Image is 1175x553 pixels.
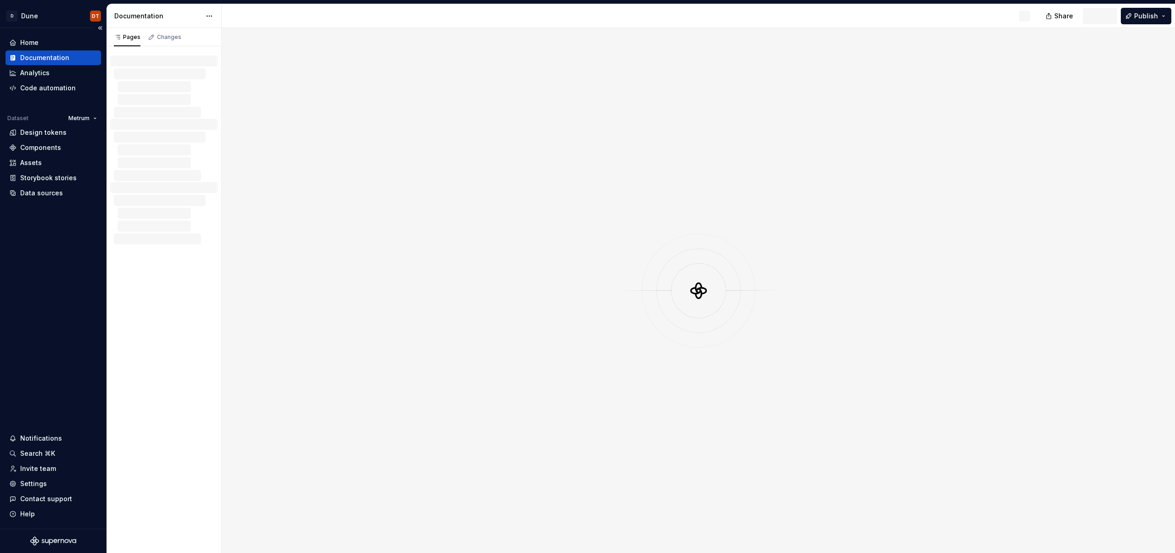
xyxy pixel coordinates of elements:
[68,115,90,122] span: Metrum
[6,446,101,461] button: Search ⌘K
[7,115,28,122] div: Dataset
[1054,11,1073,21] span: Share
[20,53,69,62] div: Documentation
[1041,8,1079,24] button: Share
[6,476,101,491] a: Settings
[6,171,101,185] a: Storybook stories
[6,492,101,506] button: Contact support
[6,140,101,155] a: Components
[6,461,101,476] a: Invite team
[92,12,99,20] div: DT
[20,38,39,47] div: Home
[21,11,38,21] div: Dune
[6,66,101,80] a: Analytics
[114,11,201,21] div: Documentation
[20,143,61,152] div: Components
[30,536,76,546] svg: Supernova Logo
[6,81,101,95] a: Code automation
[64,112,101,125] button: Metrum
[6,431,101,446] button: Notifications
[20,68,50,77] div: Analytics
[20,464,56,473] div: Invite team
[6,11,17,22] div: D
[6,186,101,200] a: Data sources
[6,35,101,50] a: Home
[94,22,106,34] button: Collapse sidebar
[20,188,63,198] div: Data sources
[20,479,47,488] div: Settings
[20,173,77,182] div: Storybook stories
[20,434,62,443] div: Notifications
[1134,11,1158,21] span: Publish
[6,125,101,140] a: Design tokens
[6,507,101,521] button: Help
[6,50,101,65] a: Documentation
[6,155,101,170] a: Assets
[20,494,72,503] div: Contact support
[20,128,67,137] div: Design tokens
[20,158,42,167] div: Assets
[2,6,105,26] button: DDuneDT
[20,449,55,458] div: Search ⌘K
[114,33,140,41] div: Pages
[20,509,35,519] div: Help
[157,33,181,41] div: Changes
[20,83,76,93] div: Code automation
[1121,8,1171,24] button: Publish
